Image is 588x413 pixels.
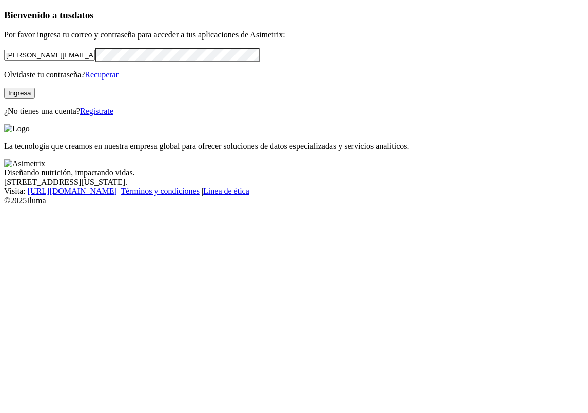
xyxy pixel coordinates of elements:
p: ¿No tienes una cuenta? [4,107,584,116]
div: Diseñando nutrición, impactando vidas. [4,168,584,178]
img: Logo [4,124,30,133]
a: Regístrate [80,107,113,115]
div: Visita : | | [4,187,584,196]
div: © 2025 Iluma [4,196,584,205]
a: Recuperar [85,70,119,79]
p: Olvidaste tu contraseña? [4,70,584,80]
h3: Bienvenido a tus [4,10,584,21]
p: La tecnología que creamos en nuestra empresa global para ofrecer soluciones de datos especializad... [4,142,584,151]
p: Por favor ingresa tu correo y contraseña para acceder a tus aplicaciones de Asimetrix: [4,30,584,40]
span: datos [72,10,94,21]
img: Asimetrix [4,159,45,168]
div: [STREET_ADDRESS][US_STATE]. [4,178,584,187]
a: [URL][DOMAIN_NAME] [28,187,117,195]
a: Términos y condiciones [121,187,200,195]
a: Línea de ética [203,187,249,195]
button: Ingresa [4,88,35,99]
input: Tu correo [4,50,95,61]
